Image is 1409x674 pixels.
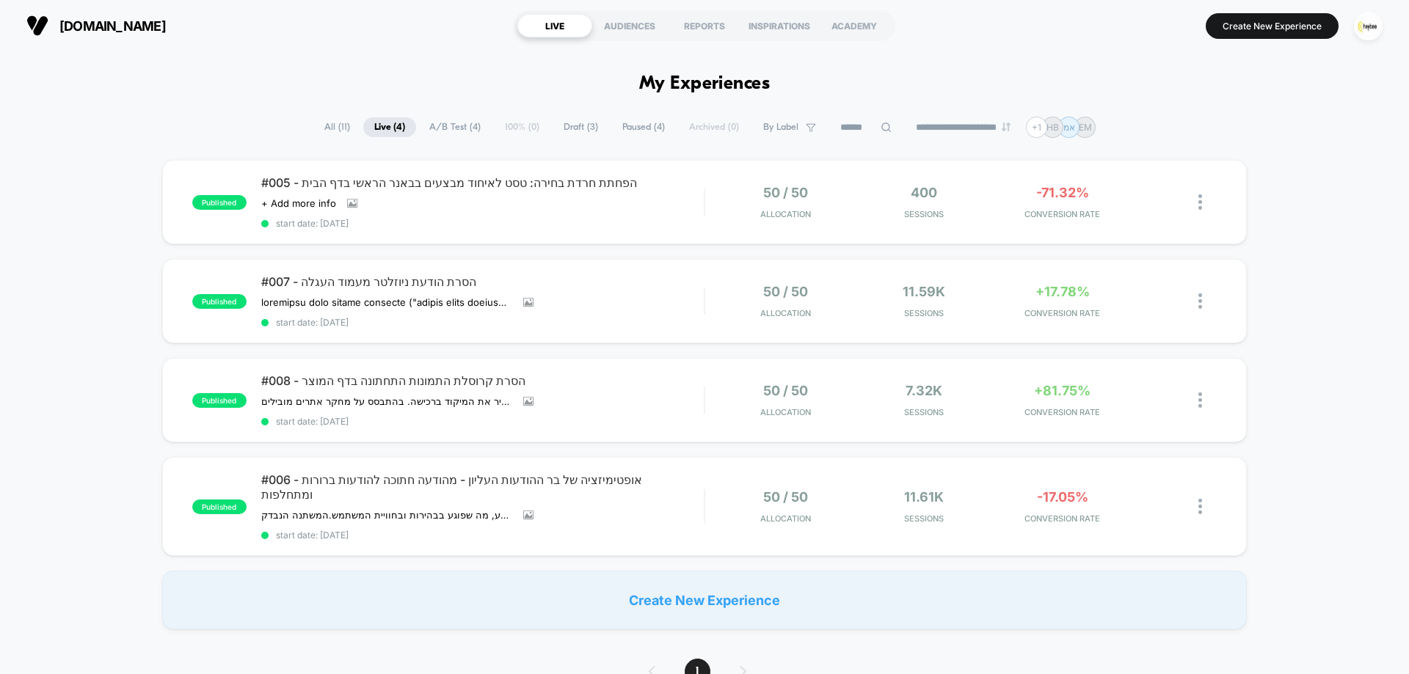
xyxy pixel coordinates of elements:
span: 7.32k [906,383,942,398]
span: Allocation [760,407,811,417]
img: end [1002,122,1011,131]
span: #006 - אופטימיזציה של בר ההודעות העליון - מהודעה חתוכה להודעות ברורות ומתחלפות [261,472,704,502]
span: #005 - הפחתת חרדת בחירה: טסט לאיחוד מבצעים בבאנר הראשי בדף הבית [261,175,704,190]
span: ההשערה שלנו: הסרת קרוסלת התמונות הקטנה בתחתית דף המוצר תפחית עומס חזותי והסחות דעת, תשפר את חוויי... [261,395,512,407]
span: CONVERSION RATE [997,209,1128,219]
span: Sessions [859,513,990,524]
span: Sessions [859,308,990,318]
span: Allocation [760,513,811,524]
span: Sessions [859,407,990,417]
p: אמ [1063,122,1075,133]
span: Allocation [760,308,811,318]
span: Draft ( 3 ) [553,117,609,137]
span: -71.32% [1036,185,1089,200]
img: close [1198,499,1202,514]
span: Paused ( 4 ) [611,117,676,137]
button: Create New Experience [1206,13,1339,39]
span: start date: [DATE] [261,317,704,328]
span: [DOMAIN_NAME] [59,18,166,34]
span: CONVERSION RATE [997,513,1128,524]
div: INSPIRATIONS [742,14,817,37]
span: 11.61k [904,489,944,505]
p: HB [1046,122,1059,133]
span: Sessions [859,209,990,219]
span: #007 - הסרת הודעת ניוזלטר מעמוד העגלה [261,274,704,289]
span: Allocation [760,209,811,219]
img: Visually logo [26,15,48,37]
div: LIVE [517,14,592,37]
span: loremipsu dolo sitame consecte ("adipis elits doeiusmo temp...") inci utla etdol magn aliq eni ad... [261,296,512,308]
span: Live ( 4 ) [363,117,416,137]
img: close [1198,293,1202,309]
div: REPORTS [667,14,742,37]
div: ACADEMY [817,14,892,37]
span: All ( 11 ) [313,117,361,137]
span: 50 / 50 [763,489,808,505]
p: EM [1079,122,1092,133]
span: 11.59k [903,284,945,299]
span: CONVERSION RATE [997,407,1128,417]
img: ppic [1354,12,1383,40]
span: -17.05% [1037,489,1088,505]
span: By Label [763,122,798,133]
span: A/B Test ( 4 ) [418,117,492,137]
span: ההשערה שלנו: שיפור הבר העליון מהודעה חתוכה ("עד 70% הנחה על הסאמר סיי...") להודעות ברורות ומתחלפו... [261,509,512,521]
span: 50 / 50 [763,185,808,200]
span: #008 - הסרת קרוסלת התמונות התחתונה בדף המוצר [261,373,704,388]
span: CONVERSION RATE [997,308,1128,318]
div: + 1 [1026,117,1047,138]
img: close [1198,392,1202,408]
h1: My Experiences [639,73,771,95]
button: [DOMAIN_NAME] [22,14,170,37]
span: +81.75% [1034,383,1091,398]
button: ppic [1350,11,1387,41]
img: close [1198,194,1202,210]
span: start date: [DATE] [261,416,704,427]
span: 50 / 50 [763,284,808,299]
span: +17.78% [1035,284,1090,299]
span: 50 / 50 [763,383,808,398]
span: start date: [DATE] [261,218,704,229]
div: AUDIENCES [592,14,667,37]
div: Create New Experience [162,571,1247,629]
span: 400 [911,185,937,200]
span: start date: [DATE] [261,530,704,541]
